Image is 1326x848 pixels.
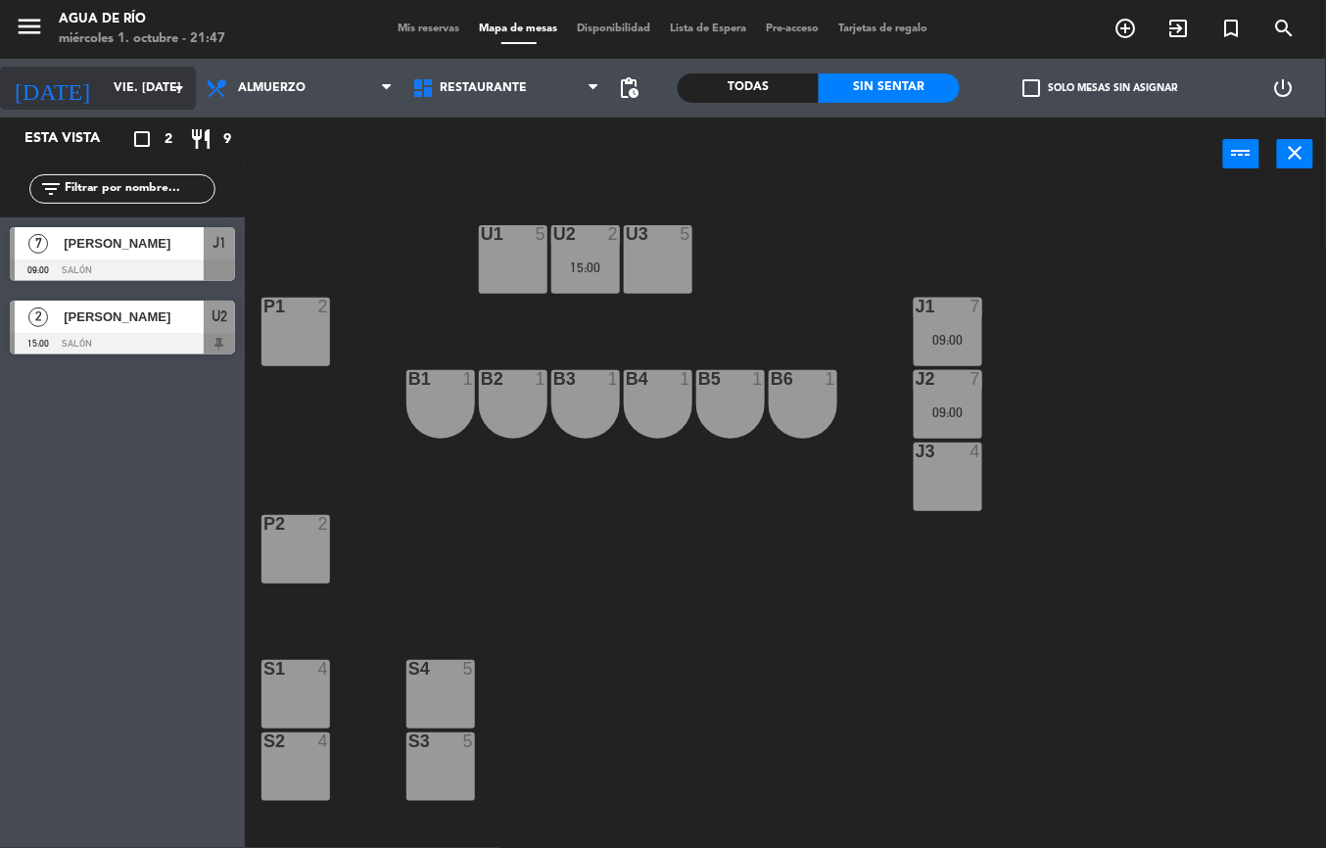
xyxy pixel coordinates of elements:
div: 2 [318,298,330,315]
div: miércoles 1. octubre - 21:47 [59,29,225,49]
div: B4 [626,370,627,388]
div: Todas [678,73,819,103]
div: 1 [826,370,837,388]
div: U1 [481,225,482,243]
span: Lista de Espera [661,24,757,34]
div: 2 [608,225,620,243]
div: B5 [698,370,699,388]
span: Mapa de mesas [470,24,568,34]
i: search [1273,17,1297,40]
div: B2 [481,370,482,388]
div: 7 [971,298,982,315]
div: 5 [463,660,475,678]
div: 1 [608,370,620,388]
i: filter_list [39,177,63,201]
i: turned_in_not [1220,17,1244,40]
i: add_circle_outline [1114,17,1138,40]
div: 15:00 [551,260,620,274]
span: Pre-acceso [757,24,829,34]
div: 2 [318,515,330,533]
div: 5 [681,225,692,243]
div: S4 [408,660,409,678]
div: 5 [536,225,547,243]
span: Disponibilidad [568,24,661,34]
span: Restaurante [440,81,527,95]
div: 5 [463,732,475,750]
i: crop_square [130,127,154,151]
div: J3 [916,443,917,460]
span: U2 [212,305,227,328]
span: Mis reservas [389,24,470,34]
div: U2 [553,225,554,243]
i: restaurant [189,127,213,151]
input: Filtrar por nombre... [63,178,214,200]
span: Almuerzo [238,81,306,95]
div: 1 [681,370,692,388]
div: 4 [971,443,982,460]
div: 4 [318,660,330,678]
div: J1 [916,298,917,315]
span: 2 [28,307,48,327]
div: 1 [536,370,547,388]
div: S3 [408,732,409,750]
div: B1 [408,370,409,388]
div: 09:00 [914,405,982,419]
span: pending_actions [617,76,640,100]
i: power_input [1230,141,1254,165]
div: U3 [626,225,627,243]
div: 7 [971,370,982,388]
div: J2 [916,370,917,388]
span: 2 [165,128,172,151]
div: 1 [753,370,765,388]
label: Solo mesas sin asignar [1023,79,1178,97]
button: menu [15,12,44,48]
i: exit_to_app [1167,17,1191,40]
span: J1 [213,231,226,255]
span: [PERSON_NAME] [64,233,204,254]
i: arrow_drop_down [167,76,191,100]
div: B3 [553,370,554,388]
span: [PERSON_NAME] [64,306,204,327]
div: Agua de río [59,10,225,29]
i: power_settings_new [1272,76,1296,100]
span: check_box_outline_blank [1023,79,1041,97]
div: 1 [463,370,475,388]
div: 4 [318,732,330,750]
div: Esta vista [10,127,141,151]
span: 7 [28,234,48,254]
i: menu [15,12,44,41]
button: power_input [1223,139,1259,168]
div: B6 [771,370,772,388]
i: close [1284,141,1307,165]
div: Sin sentar [819,73,960,103]
span: 9 [223,128,231,151]
div: 09:00 [914,333,982,347]
button: close [1277,139,1313,168]
span: Tarjetas de regalo [829,24,938,34]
